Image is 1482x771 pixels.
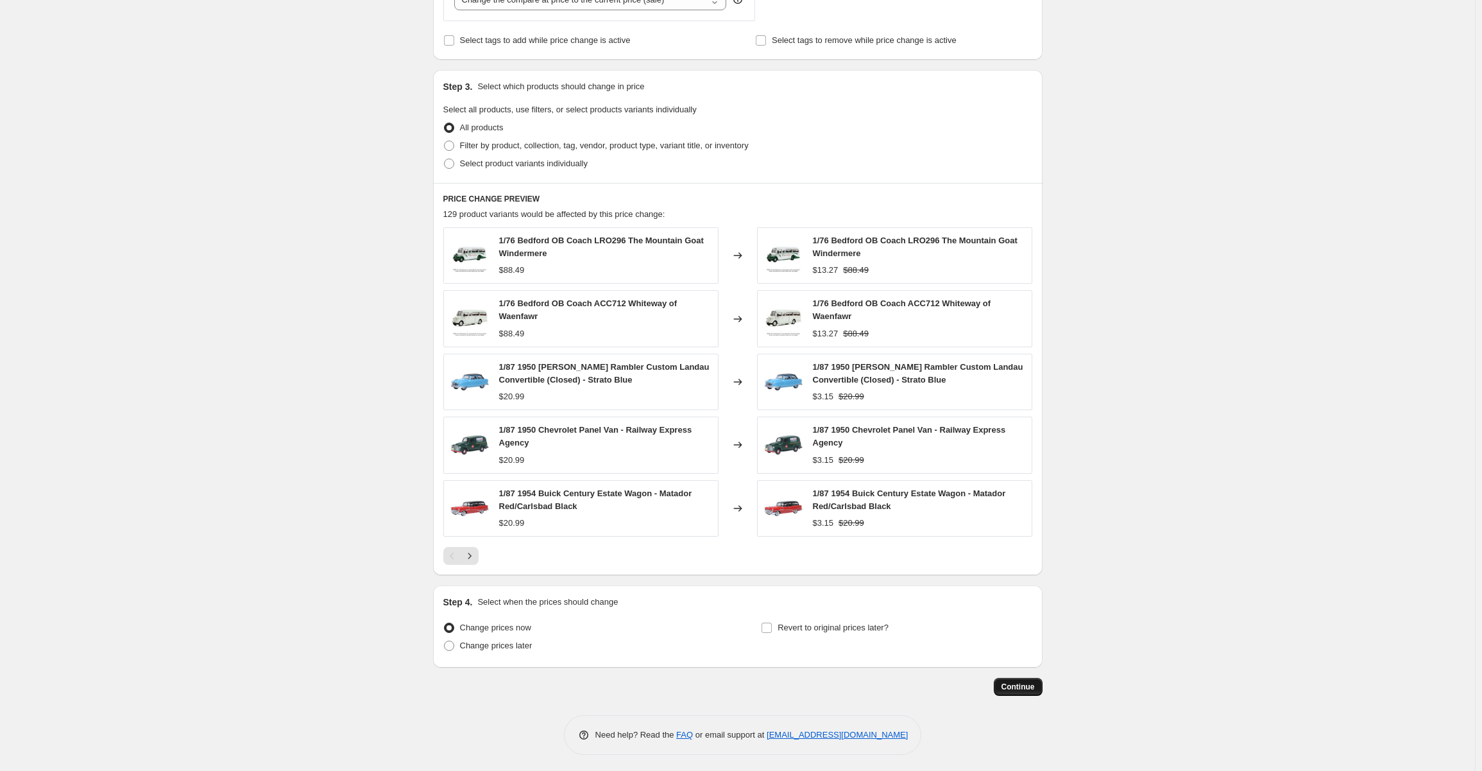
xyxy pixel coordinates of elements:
span: Filter by product, collection, tag, vendor, product type, variant title, or inventory [460,141,749,150]
span: 1/76 Bedford OB Coach ACC712 Whiteway of Waenfawr [499,299,677,321]
span: Select product variants individually [460,159,588,168]
span: 1/87 1950 Chevrolet Panel Van - Railway Express Agency [813,425,1006,447]
strike: $20.99 [839,517,864,530]
strike: $20.99 [839,454,864,467]
img: 87BCE54004_80x.webp [764,489,803,528]
div: $20.99 [499,517,525,530]
img: E20146_80x.jpg [450,236,489,275]
strike: $20.99 [839,390,864,403]
span: Select tags to remove while price change is active [772,35,957,45]
a: [EMAIL_ADDRESS][DOMAIN_NAME] [767,730,908,740]
h2: Step 4. [443,596,473,609]
span: 1/87 1954 Buick Century Estate Wagon - Matador Red/Carlsbad Black [499,489,692,511]
span: All products [460,123,504,132]
span: Continue [1001,682,1035,692]
img: 87NR50001_80x.webp [764,363,803,401]
span: Change prices now [460,623,531,632]
span: Need help? Read the [595,730,677,740]
div: $20.99 [499,390,525,403]
a: FAQ [676,730,693,740]
span: Revert to original prices later? [778,623,889,632]
span: 1/76 Bedford OB Coach LRO296 The Mountain Goat Windermere [499,236,704,258]
span: 1/87 1950 [PERSON_NAME] Rambler Custom Landau Convertible (Closed) - Strato Blue [813,362,1023,385]
div: $88.49 [499,264,525,277]
div: $3.15 [813,390,834,403]
button: Next [461,547,479,565]
strike: $88.49 [843,327,869,340]
span: or email support at [693,730,767,740]
img: 87CV50005_80x.webp [764,426,803,464]
span: Change prices later [460,641,532,650]
span: 129 product variants would be affected by this price change: [443,209,665,219]
nav: Pagination [443,547,479,565]
img: 87BCE54004_80x.webp [450,489,489,528]
img: 87NR50001_80x.webp [450,363,489,401]
h6: PRICE CHANGE PREVIEW [443,194,1032,204]
button: Continue [994,678,1043,696]
img: E20142_80x.jpg [764,300,803,338]
div: $3.15 [813,454,834,467]
span: 1/76 Bedford OB Coach ACC712 Whiteway of Waenfawr [813,299,991,321]
img: 87CV50005_80x.webp [450,426,489,464]
span: 1/87 1950 Chevrolet Panel Van - Railway Express Agency [499,425,692,447]
div: $20.99 [499,454,525,467]
div: $13.27 [813,264,839,277]
span: 1/87 1950 [PERSON_NAME] Rambler Custom Landau Convertible (Closed) - Strato Blue [499,362,710,385]
span: Select all products, use filters, or select products variants individually [443,105,697,114]
p: Select when the prices should change [477,596,618,609]
p: Select which products should change in price [477,80,644,93]
div: $13.27 [813,327,839,340]
span: 1/87 1954 Buick Century Estate Wagon - Matador Red/Carlsbad Black [813,489,1006,511]
strike: $88.49 [843,264,869,277]
span: Select tags to add while price change is active [460,35,631,45]
div: $88.49 [499,327,525,340]
img: E20146_80x.jpg [764,236,803,275]
h2: Step 3. [443,80,473,93]
img: E20142_80x.jpg [450,300,489,338]
span: 1/76 Bedford OB Coach LRO296 The Mountain Goat Windermere [813,236,1018,258]
div: $3.15 [813,517,834,530]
